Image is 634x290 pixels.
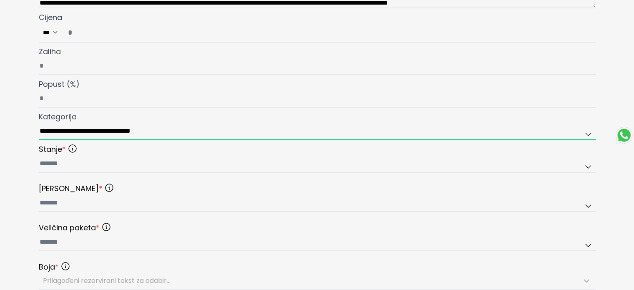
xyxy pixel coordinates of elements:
span: Cijena [39,12,62,23]
span: Veličina paketa [39,222,100,234]
input: Popust (%) [39,90,596,108]
span: Zaliha [39,46,61,57]
input: Kategorija [39,123,596,140]
select: Cijena [40,27,63,38]
input: Zaliha [39,58,596,75]
span: Prilagođeni rezervirani tekst za odabir... [43,276,170,285]
span: Kategorija [39,111,77,122]
span: Boja [39,261,59,273]
input: Cijena [63,23,595,42]
span: Popust (%) [39,79,80,89]
span: [PERSON_NAME] [39,183,103,194]
span: Stanje [39,144,66,155]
